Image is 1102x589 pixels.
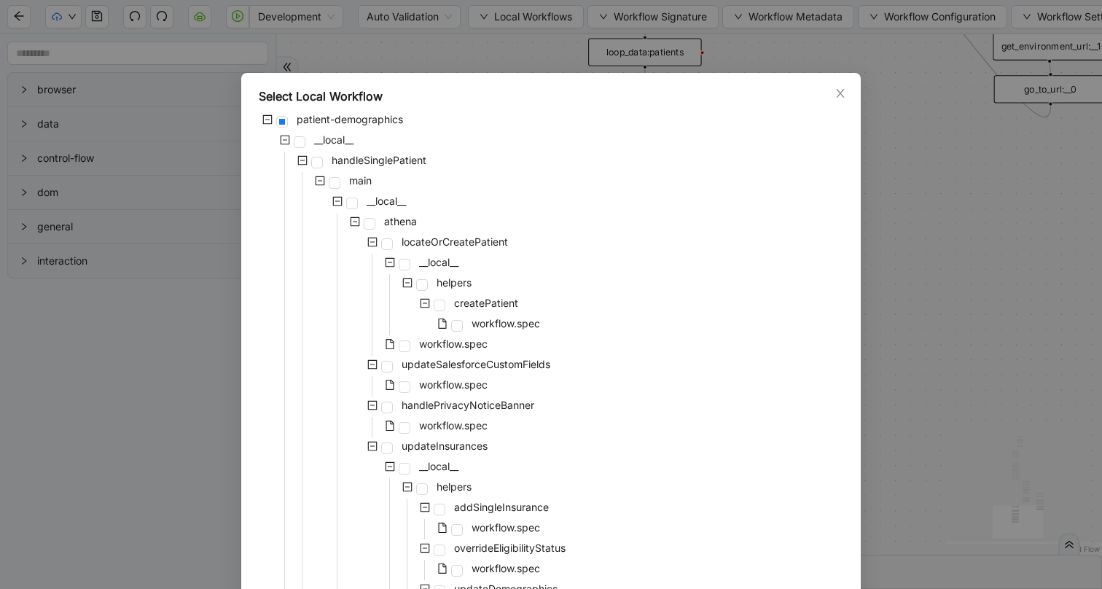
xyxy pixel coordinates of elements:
[367,400,378,410] span: minus-square
[420,543,430,553] span: minus-square
[437,319,448,329] span: file
[402,482,413,492] span: minus-square
[420,502,430,512] span: minus-square
[472,317,540,329] span: workflow.spec
[437,276,472,289] span: helpers
[454,542,566,554] span: overrideEligibilityStatus
[469,560,543,577] span: workflow.spec
[385,461,395,472] span: minus-square
[297,113,403,125] span: patient-demographics
[315,176,325,186] span: minus-square
[385,421,395,431] span: file
[437,563,448,574] span: file
[280,135,290,145] span: minus-square
[399,356,553,373] span: updateSalesforceCustomFields
[329,152,429,169] span: handleSinglePatient
[385,380,395,390] span: file
[469,519,543,537] span: workflow.spec
[402,399,534,411] span: handlePrivacyNoticeBanner
[259,87,843,105] div: Select Local Workflow
[832,85,848,101] button: Close
[416,376,491,394] span: workflow.spec
[469,315,543,332] span: workflow.spec
[451,294,521,312] span: createPatient
[416,458,461,475] span: __local__
[472,562,540,574] span: workflow.spec
[332,154,426,166] span: handleSinglePatient
[367,441,378,451] span: minus-square
[416,335,491,353] span: workflow.spec
[420,298,430,308] span: minus-square
[314,133,353,146] span: __local__
[332,196,343,206] span: minus-square
[402,278,413,288] span: minus-square
[434,478,474,496] span: helpers
[367,195,406,207] span: __local__
[454,501,549,513] span: addSingleInsurance
[399,437,491,455] span: updateInsurances
[419,419,488,432] span: workflow.spec
[399,397,537,414] span: handlePrivacyNoticeBanner
[434,274,474,292] span: helpers
[419,338,488,350] span: workflow.spec
[402,235,508,248] span: locateOrCreatePatient
[437,523,448,533] span: file
[416,254,461,271] span: __local__
[472,521,540,534] span: workflow.spec
[349,174,372,187] span: main
[297,155,308,165] span: minus-square
[346,172,375,190] span: main
[835,87,846,99] span: close
[416,417,491,434] span: workflow.spec
[262,114,273,125] span: minus-square
[311,131,356,149] span: __local__
[381,213,420,230] span: athena
[367,359,378,370] span: minus-square
[385,339,395,349] span: file
[364,192,409,210] span: __local__
[294,111,406,128] span: patient-demographics
[399,233,511,251] span: locateOrCreatePatient
[402,358,550,370] span: updateSalesforceCustomFields
[384,215,417,227] span: athena
[402,440,488,452] span: updateInsurances
[451,539,568,557] span: overrideEligibilityStatus
[437,480,472,493] span: helpers
[454,297,518,309] span: createPatient
[419,256,458,268] span: __local__
[385,257,395,268] span: minus-square
[419,378,488,391] span: workflow.spec
[451,499,552,516] span: addSingleInsurance
[419,460,458,472] span: __local__
[350,217,360,227] span: minus-square
[367,237,378,247] span: minus-square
